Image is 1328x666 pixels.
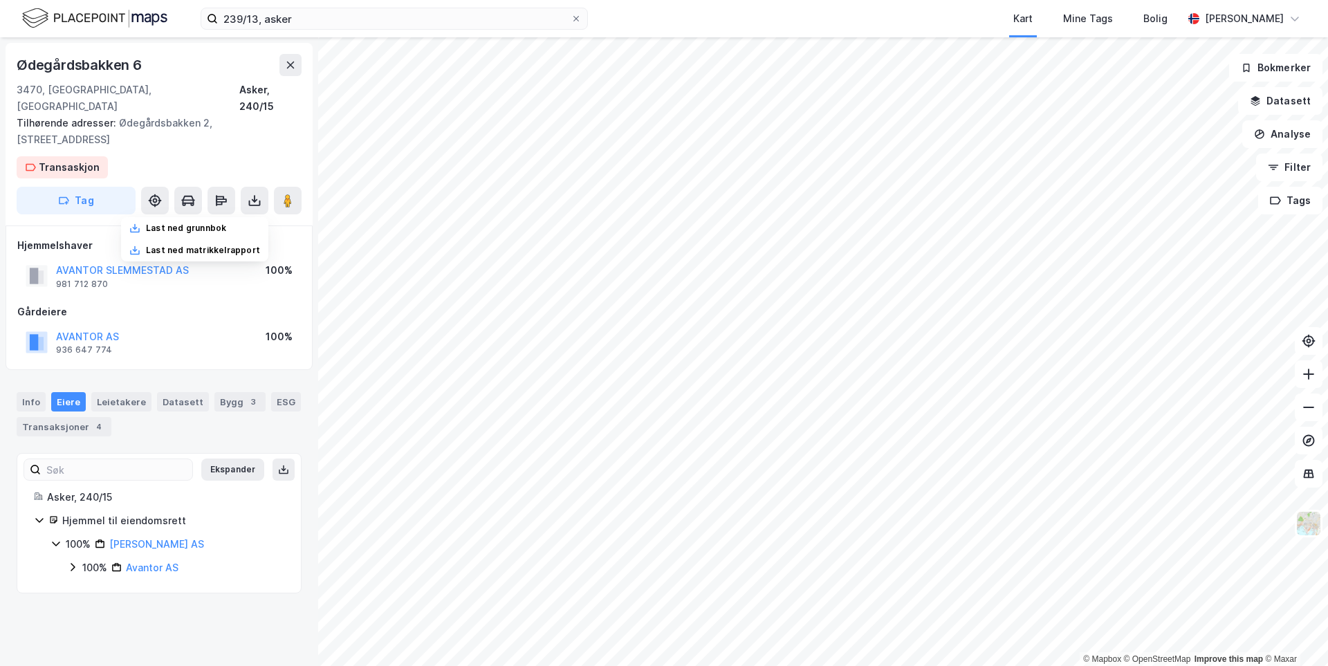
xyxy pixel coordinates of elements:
div: 100% [266,329,293,345]
div: Asker, 240/15 [239,82,302,115]
div: Datasett [157,392,209,411]
div: 936 647 774 [56,344,112,355]
div: ESG [271,392,301,411]
div: 4 [92,420,106,434]
div: 100% [66,536,91,553]
div: Transaksjoner [17,417,111,436]
button: Tag [17,187,136,214]
div: Leietakere [91,392,151,411]
div: Mine Tags [1063,10,1113,27]
div: Hjemmel til eiendomsrett [62,512,284,529]
div: 100% [266,262,293,279]
img: Z [1295,510,1322,537]
div: [PERSON_NAME] [1205,10,1284,27]
div: Ødegårdsbakken 6 [17,54,145,76]
div: Hjemmelshaver [17,237,301,254]
a: Avantor AS [126,562,178,573]
div: Last ned grunnbok [146,223,226,234]
button: Datasett [1238,87,1322,115]
div: 3470, [GEOGRAPHIC_DATA], [GEOGRAPHIC_DATA] [17,82,239,115]
button: Ekspander [201,459,264,481]
div: Last ned matrikkelrapport [146,245,260,256]
a: Improve this map [1195,654,1263,664]
a: Mapbox [1083,654,1121,664]
div: Asker, 240/15 [47,489,284,506]
button: Analyse [1242,120,1322,148]
button: Bokmerker [1229,54,1322,82]
div: 100% [82,559,107,576]
div: Eiere [51,392,86,411]
div: Bolig [1143,10,1168,27]
div: 981 712 870 [56,279,108,290]
input: Søk [41,459,192,480]
div: Ødegårdsbakken 2, [STREET_ADDRESS] [17,115,290,148]
button: Tags [1258,187,1322,214]
button: Filter [1256,154,1322,181]
a: [PERSON_NAME] AS [109,538,204,550]
a: OpenStreetMap [1124,654,1191,664]
iframe: Chat Widget [1259,600,1328,666]
div: Info [17,392,46,411]
div: Bygg [214,392,266,411]
div: 3 [246,395,260,409]
div: Transaskjon [39,159,100,176]
span: Tilhørende adresser: [17,117,119,129]
div: Kart [1013,10,1033,27]
input: Søk på adresse, matrikkel, gårdeiere, leietakere eller personer [218,8,571,29]
img: logo.f888ab2527a4732fd821a326f86c7f29.svg [22,6,167,30]
div: Gårdeiere [17,304,301,320]
div: Kontrollprogram for chat [1259,600,1328,666]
